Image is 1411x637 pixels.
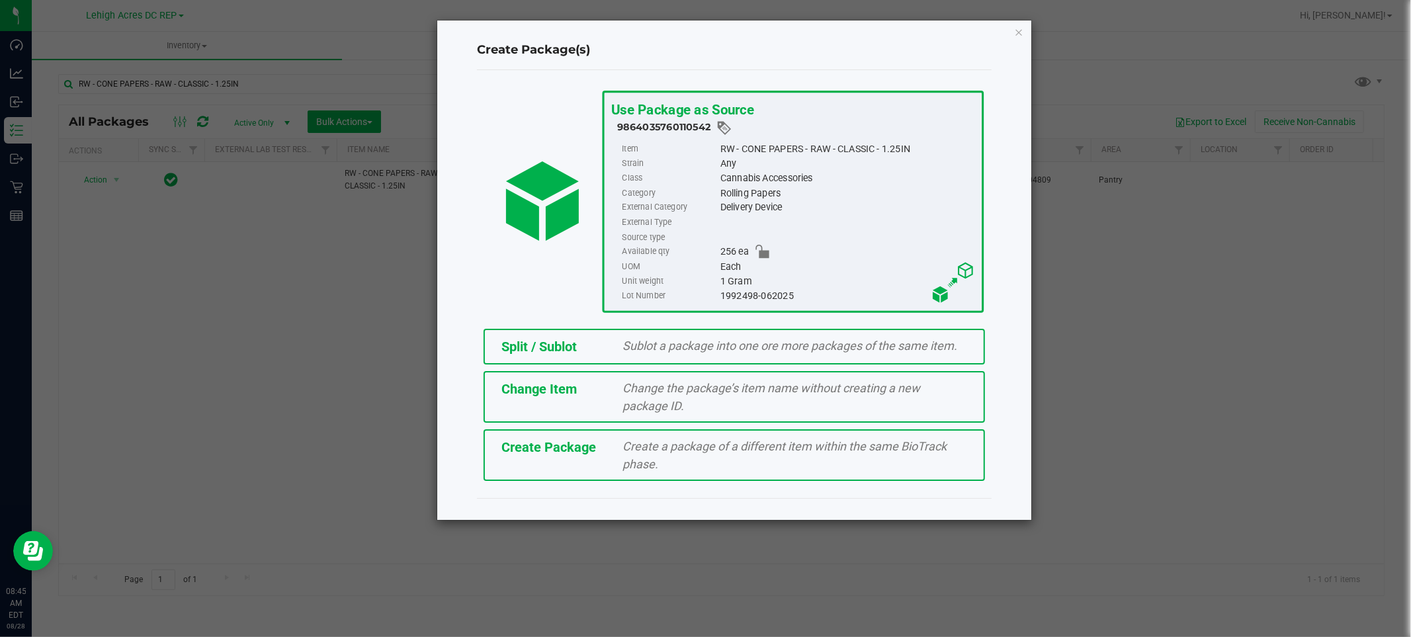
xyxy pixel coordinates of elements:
[622,142,717,156] label: Item
[13,531,53,571] iframe: Resource center
[623,339,958,353] span: Sublot a package into one ore more packages of the same item.
[501,439,596,455] span: Create Package
[611,101,754,118] span: Use Package as Source
[720,200,975,215] div: Delivery Device
[622,288,717,303] label: Lot Number
[720,156,975,171] div: Any
[622,200,717,215] label: External Category
[720,142,975,156] div: RW - CONE PAPERS - RAW - CLASSIC - 1.25IN
[720,171,975,186] div: Cannabis Accessories
[720,274,975,288] div: 1 Gram
[622,274,717,288] label: Unit weight
[623,381,921,413] span: Change the package’s item name without creating a new package ID.
[720,245,749,259] span: 256 ea
[501,339,577,355] span: Split / Sublot
[720,186,975,200] div: Rolling Papers
[720,288,975,303] div: 1992498-062025
[622,156,717,171] label: Strain
[622,230,717,245] label: Source type
[622,171,717,186] label: Class
[622,259,717,274] label: UOM
[622,245,717,259] label: Available qty
[623,439,947,471] span: Create a package of a different item within the same BioTrack phase.
[720,259,975,274] div: Each
[501,381,577,397] span: Change Item
[617,120,975,136] div: 9864035760110542
[622,215,717,230] label: External Type
[622,186,717,200] label: Category
[477,42,992,59] h4: Create Package(s)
